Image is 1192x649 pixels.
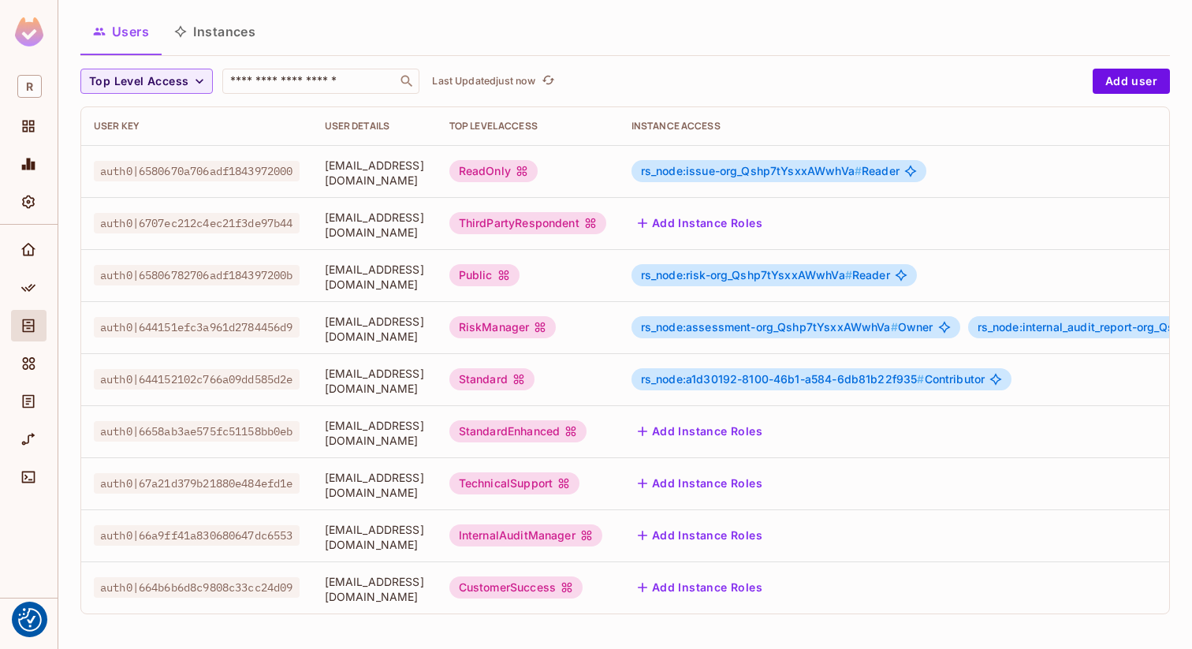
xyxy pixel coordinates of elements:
span: R [17,75,42,98]
div: Audit Log [11,386,47,417]
div: User Key [94,120,300,132]
div: Help & Updates [11,608,47,640]
button: Add user [1093,69,1170,94]
button: Add Instance Roles [631,419,769,444]
span: [EMAIL_ADDRESS][DOMAIN_NAME] [325,262,424,292]
span: auth0|6658ab3ae575fc51158bb0eb [94,421,300,442]
div: RiskManager [449,316,557,338]
div: Top Level Access [449,120,606,132]
button: refresh [538,72,557,91]
div: Connect [11,461,47,493]
div: Standard [449,368,535,390]
span: auth0|66a9ff41a830680647dc6553 [94,525,300,546]
div: TechnicalSupport [449,472,579,494]
span: rs_node:a1d30192-8100-46b1-a584-6db81b22f935 [641,372,925,386]
span: Owner [641,321,933,334]
div: Monitoring [11,148,47,180]
span: [EMAIL_ADDRESS][DOMAIN_NAME] [325,522,424,552]
span: auth0|644151efc3a961d2784456d9 [94,317,300,338]
div: Directory [11,310,47,341]
div: URL Mapping [11,423,47,455]
span: [EMAIL_ADDRESS][DOMAIN_NAME] [325,314,424,344]
span: # [917,372,924,386]
span: auth0|6580670a706adf1843972000 [94,161,300,181]
span: auth0|644152102c766a09dd585d2e [94,369,300,390]
span: # [845,268,852,282]
button: Add Instance Roles [631,471,769,496]
p: Last Updated just now [432,75,535,88]
div: User Details [325,120,424,132]
button: Add Instance Roles [631,211,769,236]
span: Click to refresh data [535,72,557,91]
span: # [891,320,898,334]
button: Add Instance Roles [631,575,769,600]
div: Settings [11,186,47,218]
div: Workspace: risksmart [11,69,47,104]
div: InternalAuditManager [449,524,602,546]
div: ReadOnly [449,160,538,182]
span: [EMAIL_ADDRESS][DOMAIN_NAME] [325,470,424,500]
div: Public [449,264,520,286]
span: auth0|664b6b6d8c9808c33cc24d09 [94,577,300,598]
span: Contributor [641,373,985,386]
img: SReyMgAAAABJRU5ErkJggg== [15,17,43,47]
span: [EMAIL_ADDRESS][DOMAIN_NAME] [325,574,424,604]
span: [EMAIL_ADDRESS][DOMAIN_NAME] [325,210,424,240]
span: Reader [641,269,890,282]
div: Elements [11,348,47,379]
div: Projects [11,110,47,142]
div: ThirdPartyRespondent [449,212,606,234]
span: rs_node:risk-org_Qshp7tYsxxAWwhVa [641,268,852,282]
span: auth0|67a21d379b21880e484efd1e [94,473,300,494]
span: [EMAIL_ADDRESS][DOMAIN_NAME] [325,158,424,188]
span: rs_node:assessment-org_Qshp7tYsxxAWwhVa [641,320,898,334]
div: StandardEnhanced [449,420,587,442]
button: Top Level Access [80,69,213,94]
span: [EMAIL_ADDRESS][DOMAIN_NAME] [325,418,424,448]
button: Consent Preferences [18,608,42,632]
button: Instances [162,12,268,51]
span: [EMAIL_ADDRESS][DOMAIN_NAME] [325,366,424,396]
div: Policy [11,272,47,304]
div: CustomerSuccess [449,576,583,599]
span: Reader [641,165,900,177]
button: Add Instance Roles [631,523,769,548]
span: rs_node:issue-org_Qshp7tYsxxAWwhVa [641,164,862,177]
button: Users [80,12,162,51]
span: auth0|65806782706adf184397200b [94,265,300,285]
span: Top Level Access [89,72,188,91]
div: Home [11,234,47,266]
span: refresh [542,73,555,89]
span: # [855,164,862,177]
img: Revisit consent button [18,608,42,632]
span: auth0|6707ec212c4ec21f3de97b44 [94,213,300,233]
